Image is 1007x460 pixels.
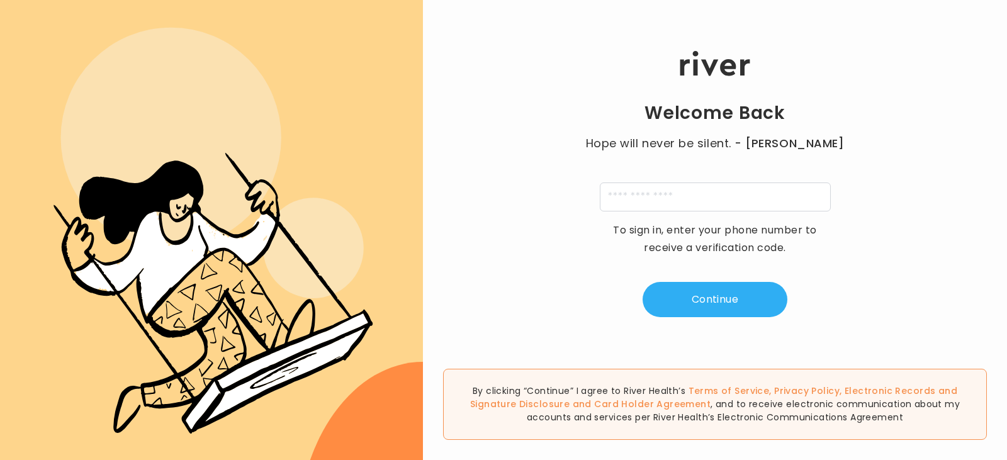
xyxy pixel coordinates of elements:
a: Privacy Policy [774,384,840,397]
p: To sign in, enter your phone number to receive a verification code. [605,222,825,257]
h1: Welcome Back [644,102,785,125]
a: Card Holder Agreement [594,398,711,410]
span: - [PERSON_NAME] [734,135,844,152]
button: Continue [643,282,787,317]
a: Electronic Records and Signature Disclosure [470,384,957,410]
div: By clicking “Continue” I agree to River Health’s [443,369,987,440]
span: , , and [470,384,957,410]
p: Hope will never be silent. [573,135,857,152]
a: Terms of Service [689,384,770,397]
span: , and to receive electronic communication about my accounts and services per River Health’s Elect... [527,398,960,424]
